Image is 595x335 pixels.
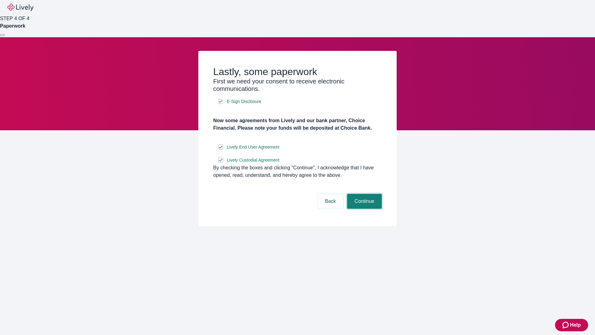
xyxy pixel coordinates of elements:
span: Lively Custodial Agreement [227,157,280,163]
button: Continue [347,194,382,209]
h2: Lastly, some paperwork [213,66,382,78]
a: e-sign disclosure document [226,143,281,151]
div: By checking the boxes and clicking “Continue", I acknowledge that I have opened, read, understand... [213,164,382,179]
a: e-sign disclosure document [226,156,281,164]
h4: Now some agreements from Lively and our bank partner, Choice Financial. Please note your funds wi... [213,117,382,132]
button: Back [317,194,343,209]
span: Lively End User Agreement [227,144,280,150]
span: Help [570,321,581,329]
a: e-sign disclosure document [226,98,262,105]
h3: First we need your consent to receive electronic communications. [213,78,382,92]
span: E-Sign Disclosure [227,98,261,105]
img: Lively [7,4,33,11]
svg: Zendesk support icon [562,321,570,329]
button: Zendesk support iconHelp [555,319,588,331]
